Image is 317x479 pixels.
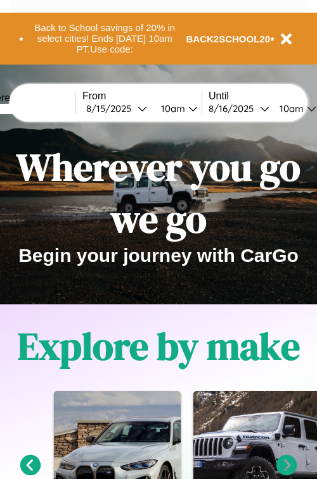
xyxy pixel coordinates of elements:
div: 10am [273,103,307,115]
div: 8 / 15 / 2025 [86,103,138,115]
div: 10am [155,103,188,115]
h1: Explore by make [18,320,300,372]
button: 8/15/2025 [82,102,151,115]
button: Back to School savings of 20% in select cities! Ends [DATE] 10am PT.Use code: [23,19,186,58]
div: 8 / 16 / 2025 [209,103,260,115]
button: 10am [151,102,202,115]
label: From [82,90,202,102]
b: BACK2SCHOOL20 [186,34,271,44]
